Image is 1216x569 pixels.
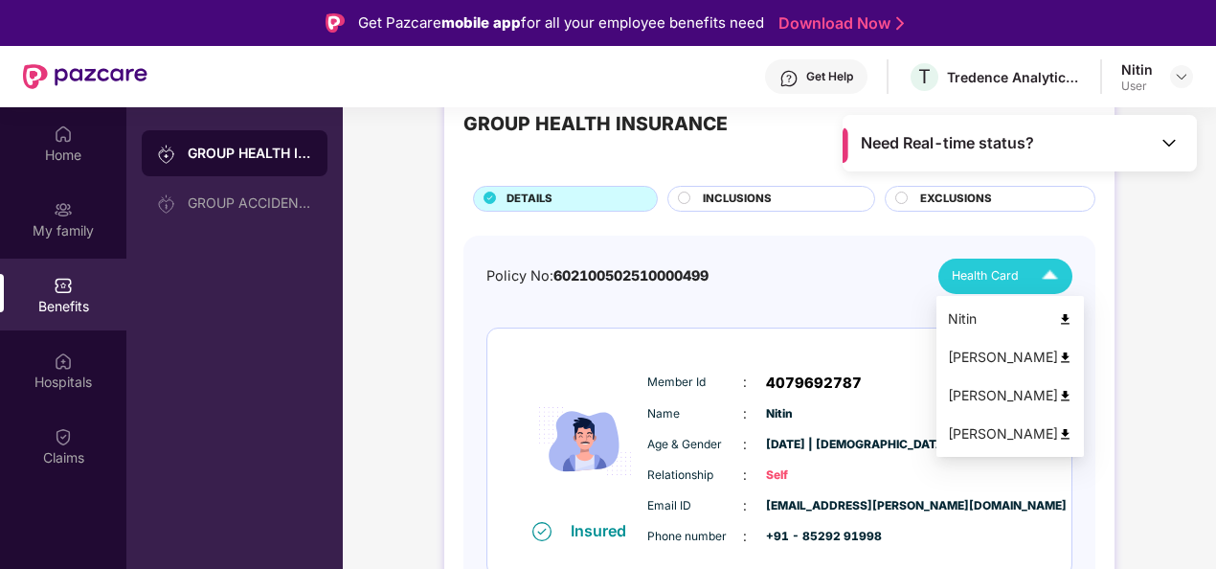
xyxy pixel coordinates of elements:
[1121,60,1153,79] div: Nitin
[948,308,1072,330] div: Nitin
[54,200,73,219] img: svg+xml;base64,PHN2ZyB3aWR0aD0iMjAiIGhlaWdodD0iMjAiIHZpZXdCb3g9IjAgMCAyMCAyMCIgZmlsbD0ibm9uZSIgeG...
[647,405,743,423] span: Name
[441,13,521,32] strong: mobile app
[1174,69,1189,84] img: svg+xml;base64,PHN2ZyBpZD0iRHJvcGRvd24tMzJ4MzIiIHhtbG5zPSJodHRwOi8vd3d3LnczLm9yZy8yMDAwL3N2ZyIgd2...
[766,467,862,485] span: Self
[766,528,862,546] span: +91 - 85292 91998
[507,191,552,208] span: DETAILS
[647,374,743,392] span: Member Id
[896,13,904,34] img: Stroke
[157,194,176,214] img: svg+xml;base64,PHN2ZyB3aWR0aD0iMjAiIGhlaWdodD0iMjAiIHZpZXdCb3g9IjAgMCAyMCAyMCIgZmlsbD0ibm9uZSIgeG...
[1058,427,1072,442] img: svg+xml;base64,PHN2ZyB4bWxucz0iaHR0cDovL3d3dy53My5vcmcvMjAwMC9zdmciIHdpZHRoPSI0OCIgaGVpZ2h0PSI0OC...
[54,125,73,144] img: svg+xml;base64,PHN2ZyBpZD0iSG9tZSIgeG1sbnM9Imh0dHA6Ly93d3cudzMub3JnLzIwMDAvc3ZnIiB3aWR0aD0iMjAiIG...
[532,522,552,541] img: svg+xml;base64,PHN2ZyB4bWxucz0iaHR0cDovL3d3dy53My5vcmcvMjAwMC9zdmciIHdpZHRoPSIxNiIgaGVpZ2h0PSIxNi...
[743,465,747,486] span: :
[948,385,1072,406] div: [PERSON_NAME]
[1058,312,1072,327] img: svg+xml;base64,PHN2ZyB4bWxucz0iaHR0cDovL3d3dy53My5vcmcvMjAwMC9zdmciIHdpZHRoPSI0OCIgaGVpZ2h0PSI0OC...
[806,69,853,84] div: Get Help
[54,352,73,371] img: svg+xml;base64,PHN2ZyBpZD0iSG9zcGl0YWxzIiB4bWxucz0iaHR0cDovL3d3dy53My5vcmcvMjAwMC9zdmciIHdpZHRoPS...
[766,436,862,454] span: [DATE] | [DEMOGRAPHIC_DATA]
[1033,260,1067,293] img: Icuh8uwCUCF+XjCZyLQsAKiDCM9HiE6CMYmKQaPGkZKaA32CAAACiQcFBJY0IsAAAAASUVORK5CYII=
[647,467,743,485] span: Relationship
[1058,351,1072,365] img: svg+xml;base64,PHN2ZyB4bWxucz0iaHR0cDovL3d3dy53My5vcmcvMjAwMC9zdmciIHdpZHRoPSI0OCIgaGVpZ2h0PSI0OC...
[778,13,898,34] a: Download Now
[948,347,1072,368] div: [PERSON_NAME]
[553,267,709,284] span: 602100502510000499
[861,133,1034,153] span: Need Real-time status?
[920,191,992,208] span: EXCLUSIONS
[157,145,176,164] img: svg+xml;base64,PHN2ZyB3aWR0aD0iMjAiIGhlaWdodD0iMjAiIHZpZXdCb3g9IjAgMCAyMCAyMCIgZmlsbD0ibm9uZSIgeG...
[743,372,747,393] span: :
[647,436,743,454] span: Age & Gender
[188,195,312,211] div: GROUP ACCIDENTAL INSURANCE
[463,109,728,139] div: GROUP HEALTH INSURANCE
[1121,79,1153,94] div: User
[54,427,73,446] img: svg+xml;base64,PHN2ZyBpZD0iQ2xhaW0iIHhtbG5zPSJodHRwOi8vd3d3LnczLm9yZy8yMDAwL3N2ZyIgd2lkdGg9IjIwIi...
[358,11,764,34] div: Get Pazcare for all your employee benefits need
[703,191,772,208] span: INCLUSIONS
[23,64,147,89] img: New Pazcare Logo
[1058,389,1072,403] img: svg+xml;base64,PHN2ZyB4bWxucz0iaHR0cDovL3d3dy53My5vcmcvMjAwMC9zdmciIHdpZHRoPSI0OCIgaGVpZ2h0PSI0OC...
[918,65,931,88] span: T
[571,521,638,540] div: Insured
[326,13,345,33] img: Logo
[647,497,743,515] span: Email ID
[947,68,1081,86] div: Tredence Analytics Solutions Private Limited
[743,526,747,547] span: :
[952,266,1019,285] span: Health Card
[743,434,747,455] span: :
[766,405,862,423] span: Nitin
[766,372,862,395] span: 4079692787
[948,423,1072,444] div: [PERSON_NAME]
[528,362,642,520] img: icon
[938,259,1072,294] button: Health Card
[54,276,73,295] img: svg+xml;base64,PHN2ZyBpZD0iQmVuZWZpdHMiIHhtbG5zPSJodHRwOi8vd3d3LnczLm9yZy8yMDAwL3N2ZyIgd2lkdGg9Ij...
[766,497,862,515] span: [EMAIL_ADDRESS][PERSON_NAME][DOMAIN_NAME]
[188,144,312,163] div: GROUP HEALTH INSURANCE
[743,495,747,516] span: :
[647,528,743,546] span: Phone number
[1160,133,1179,152] img: Toggle Icon
[779,69,799,88] img: svg+xml;base64,PHN2ZyBpZD0iSGVscC0zMngzMiIgeG1sbnM9Imh0dHA6Ly93d3cudzMub3JnLzIwMDAvc3ZnIiB3aWR0aD...
[743,403,747,424] span: :
[486,265,709,287] div: Policy No:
